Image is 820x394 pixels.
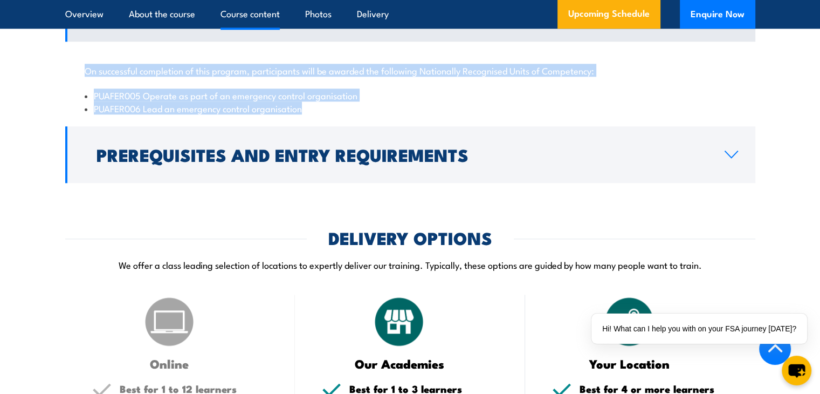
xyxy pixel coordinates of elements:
[97,147,707,162] h2: Prerequisites and Entry Requirements
[580,384,728,394] h5: Best for 4 or more learners
[782,356,811,385] button: chat-button
[65,126,755,183] a: Prerequisites and Entry Requirements
[85,102,736,114] li: PUAFER006 Lead an emergency control organisation
[591,314,807,344] div: Hi! What can I help you with on your FSA journey [DATE]?
[65,259,755,271] p: We offer a class leading selection of locations to expertly deliver our training. Typically, thes...
[85,89,736,101] li: PUAFER005 Operate as part of an emergency control organisation
[322,357,477,370] h3: Our Academies
[120,384,268,394] h5: Best for 1 to 12 learners
[552,357,707,370] h3: Your Location
[349,384,498,394] h5: Best for 1 to 3 learners
[328,230,492,245] h2: DELIVERY OPTIONS
[85,65,736,76] p: On successful completion of this program, participants will be awarded the following Nationally R...
[92,357,247,370] h3: Online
